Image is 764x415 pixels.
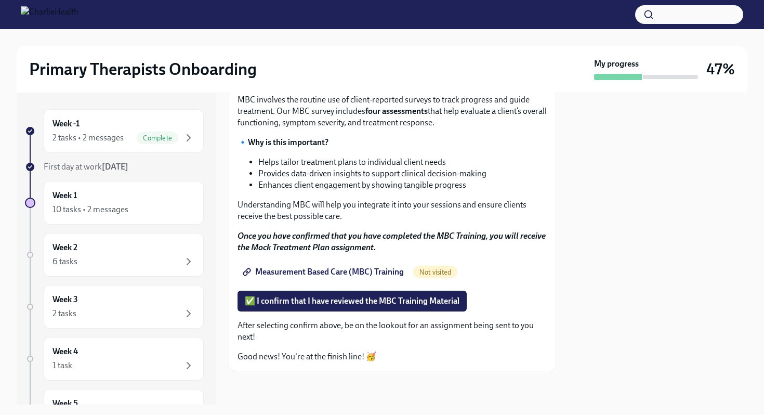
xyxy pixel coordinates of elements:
span: First day at work [44,162,128,172]
button: ✅ I confirm that I have reviewed the MBC Training Material [238,291,467,312]
div: 2 tasks • 2 messages [52,132,124,144]
a: Week 26 tasks [25,233,204,277]
strong: [DATE] [102,162,128,172]
span: ✅ I confirm that I have reviewed the MBC Training Material [245,296,459,306]
span: Complete [137,134,178,142]
img: CharlieHealth [21,6,78,23]
h2: Primary Therapists Onboarding [29,59,257,80]
li: Helps tailor treatment plans to individual client needs [258,157,547,168]
h6: Week 3 [52,294,78,305]
h3: 47% [706,60,735,79]
span: Not visited [413,268,457,276]
strong: My progress [594,58,639,70]
li: Provides data-driven insights to support clinical decision-making [258,168,547,179]
p: After selecting confirm above, be on the lookout for an assignment being sent to you next! [238,320,547,343]
h6: Week 2 [52,242,77,253]
li: Enhances client engagement by showing tangible progress [258,179,547,191]
h6: Week -1 [52,118,80,129]
a: First day at work[DATE] [25,161,204,173]
a: Week -12 tasks • 2 messagesComplete [25,109,204,153]
strong: Once you have confirmed that you have completed the MBC Training, you will receive the Mock Treat... [238,231,546,252]
p: Good news! You're at the finish line! 🥳 [238,351,547,362]
p: Understanding MBC will help you integrate it into your sessions and ensure clients receive the be... [238,199,547,222]
h6: Week 1 [52,190,77,201]
p: 🔹 [238,137,547,148]
h6: Week 5 [52,398,78,409]
div: 10 tasks • 2 messages [52,204,128,215]
a: Week 32 tasks [25,285,204,329]
div: 1 task [52,360,72,371]
a: Week 41 task [25,337,204,381]
h6: Week 4 [52,346,78,357]
div: 6 tasks [52,256,77,267]
p: MBC involves the routine use of client-reported surveys to track progress and guide treatment. Ou... [238,94,547,128]
strong: Why is this important? [248,137,328,147]
a: Measurement Based Care (MBC) Training [238,262,411,282]
a: Week 110 tasks • 2 messages [25,181,204,225]
div: 2 tasks [52,308,76,319]
strong: four assessments [365,106,428,116]
span: Measurement Based Care (MBC) Training [245,267,404,277]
